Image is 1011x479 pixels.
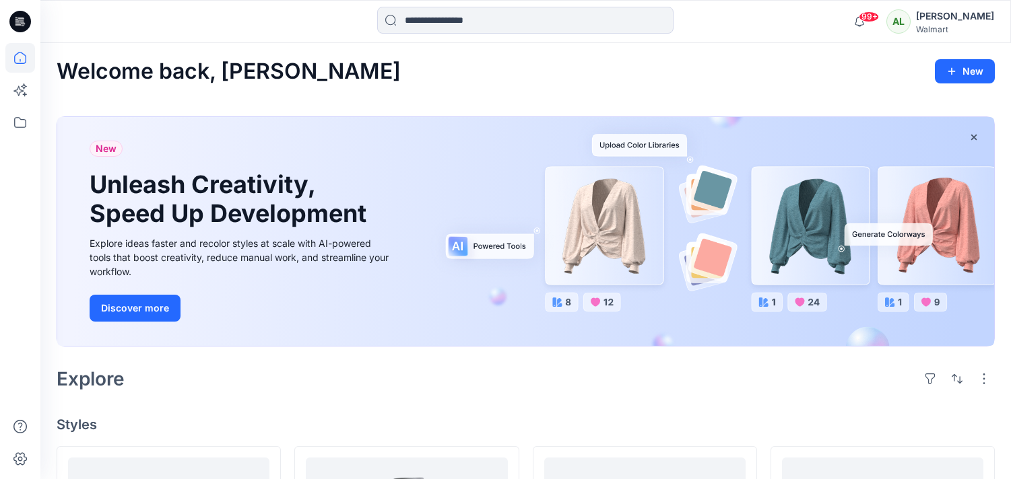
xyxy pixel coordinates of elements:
span: New [96,141,117,157]
h2: Explore [57,368,125,390]
button: Discover more [90,295,181,322]
a: Discover more [90,295,393,322]
div: AL [886,9,911,34]
div: Explore ideas faster and recolor styles at scale with AI-powered tools that boost creativity, red... [90,236,393,279]
div: Walmart [916,24,994,34]
h4: Styles [57,416,995,433]
span: 99+ [859,11,879,22]
h2: Welcome back, [PERSON_NAME] [57,59,401,84]
button: New [935,59,995,83]
div: [PERSON_NAME] [916,8,994,24]
h1: Unleash Creativity, Speed Up Development [90,170,372,228]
